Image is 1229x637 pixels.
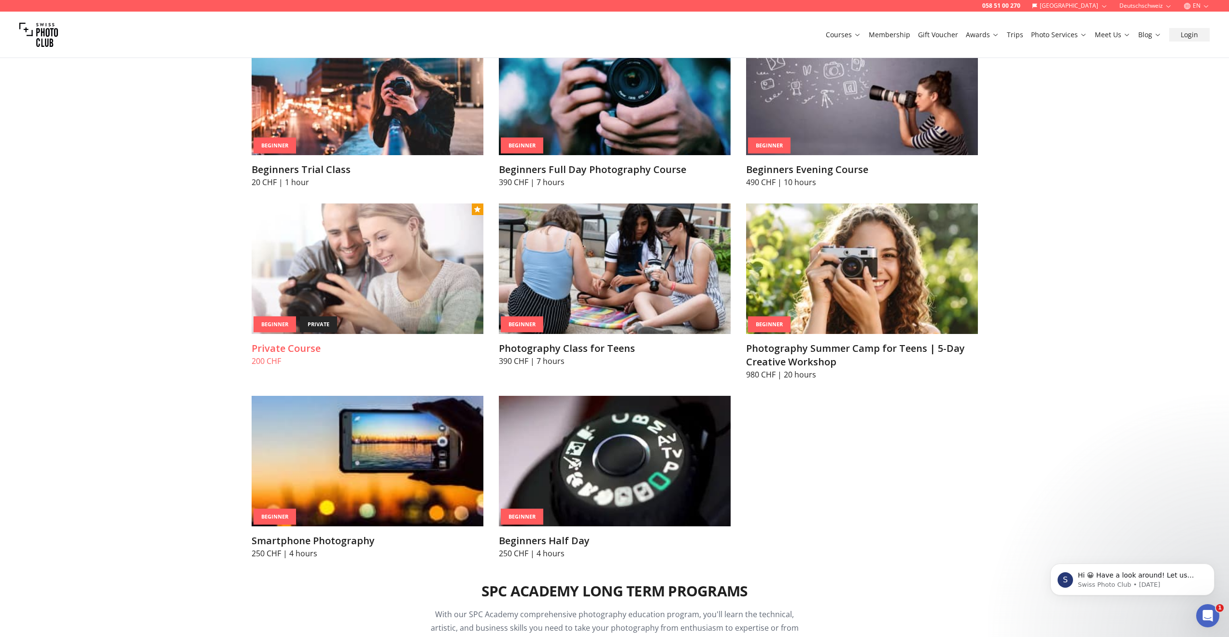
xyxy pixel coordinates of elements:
h3: Beginners Half Day [499,534,731,548]
a: 058 51 00 270 [982,2,1020,10]
div: Beginner [748,138,791,154]
a: Beginners Trial ClassBeginnerBeginners Trial Class20 CHF | 1 hour [252,25,483,188]
a: Smartphone PhotographyBeginnerSmartphone Photography250 CHF | 4 hours [252,396,483,559]
p: 390 CHF | 7 hours [499,176,731,188]
p: 490 CHF | 10 hours [746,176,978,188]
span: 1 [1216,604,1224,612]
h3: Beginners Full Day Photography Course [499,163,731,176]
button: Trips [1003,28,1027,42]
img: Beginners Full Day Photography Course [499,25,731,155]
a: Photography Class for TeensBeginnerPhotography Class for Teens390 CHF | 7 hours [499,203,731,367]
a: Meet Us [1095,30,1130,40]
button: Login [1169,28,1210,42]
div: private [300,317,337,333]
p: 980 CHF | 20 hours [746,369,978,380]
img: Photography Summer Camp for Teens | 5-Day Creative Workshop [746,203,978,334]
img: Photography Class for Teens [499,203,731,334]
a: Photography Summer Camp for Teens | 5-Day Creative WorkshopBeginnerPhotography Summer Camp for Te... [746,203,978,380]
p: 390 CHF | 7 hours [499,355,731,367]
a: Photo Services [1031,30,1087,40]
a: Trips [1007,30,1023,40]
a: Awards [966,30,999,40]
img: Private Course [252,203,483,334]
a: Beginners Evening CourseBeginnerBeginners Evening Course490 CHF | 10 hours [746,25,978,188]
button: Gift Voucher [914,28,962,42]
button: Courses [822,28,865,42]
a: Blog [1138,30,1161,40]
button: Membership [865,28,914,42]
div: Beginner [501,317,543,333]
img: Swiss photo club [19,15,58,54]
p: 250 CHF | 4 hours [252,548,483,559]
button: Meet Us [1091,28,1134,42]
a: Courses [826,30,861,40]
img: Beginners Half Day [499,396,731,526]
h3: Photography Class for Teens [499,342,731,355]
h3: Smartphone Photography [252,534,483,548]
a: Membership [869,30,910,40]
div: Beginner [254,317,296,333]
p: 200 CHF [252,355,483,367]
div: Beginner [501,138,543,154]
a: Beginners Full Day Photography CourseBeginnerBeginners Full Day Photography Course390 CHF | 7 hours [499,25,731,188]
a: Private CourseBeginnerprivatePrivate Course200 CHF [252,203,483,367]
p: 20 CHF | 1 hour [252,176,483,188]
h3: Private Course [252,342,483,355]
button: Awards [962,28,1003,42]
iframe: Intercom live chat [1196,604,1219,627]
button: Photo Services [1027,28,1091,42]
button: Blog [1134,28,1165,42]
iframe: Intercom notifications message [1036,543,1229,611]
h2: SPC Academy Long Term Programs [481,582,748,600]
a: Gift Voucher [918,30,958,40]
img: Beginners Trial Class [252,25,483,155]
h3: Beginners Evening Course [746,163,978,176]
div: Beginner [501,509,543,525]
div: Beginner [254,509,296,525]
div: Beginner [254,138,296,154]
h3: Beginners Trial Class [252,163,483,176]
div: Beginner [748,317,791,333]
img: Beginners Evening Course [746,25,978,155]
a: Beginners Half DayBeginnerBeginners Half Day250 CHF | 4 hours [499,396,731,559]
h3: Photography Summer Camp for Teens | 5-Day Creative Workshop [746,342,978,369]
img: Smartphone Photography [252,396,483,526]
p: 250 CHF | 4 hours [499,548,731,559]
